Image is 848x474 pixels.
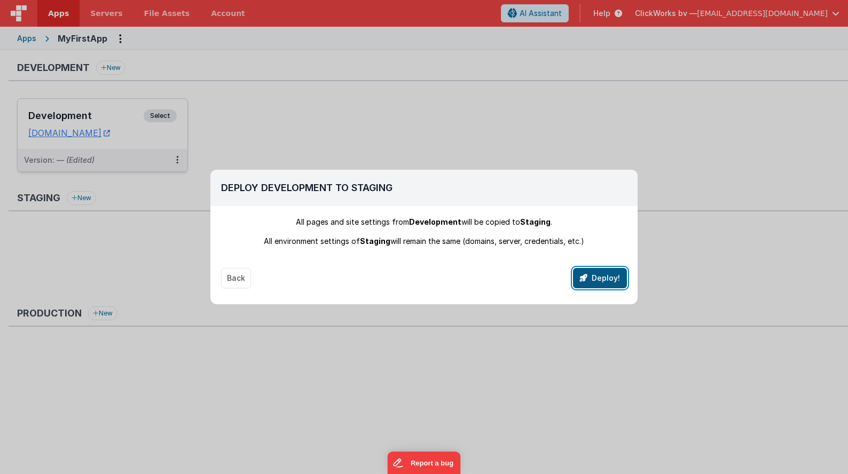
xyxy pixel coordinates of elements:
div: All pages and site settings from will be copied to . [221,217,627,227]
button: Back [221,268,251,288]
div: All environment settings of will remain the same (domains, server, credentials, etc.) [221,236,627,247]
h2: Deploy Development To Staging [221,180,627,195]
span: Staging [520,217,551,226]
span: Staging [360,236,390,246]
button: Deploy! [573,268,627,288]
iframe: Marker.io feedback button [388,452,461,474]
span: Development [409,217,461,226]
